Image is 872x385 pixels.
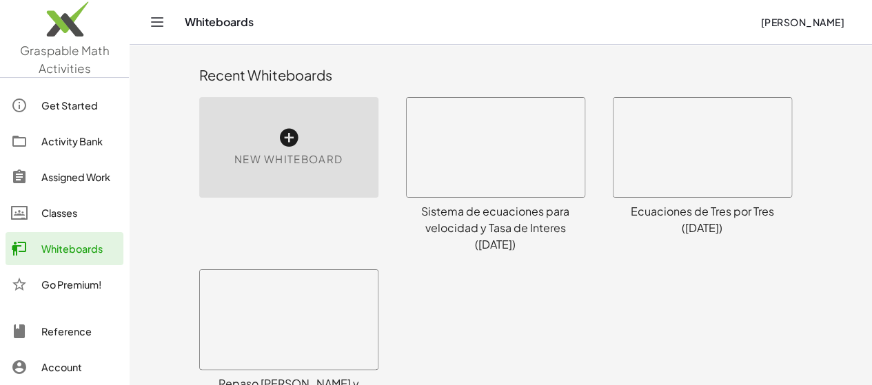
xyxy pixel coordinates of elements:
div: Account [41,359,118,375]
button: [PERSON_NAME] [749,10,855,34]
a: Account [6,351,123,384]
a: Classes [6,196,123,229]
span: Graspable Math Activities [20,43,110,76]
a: Whiteboards [6,232,123,265]
a: Assigned Work [6,160,123,194]
a: Get Started [6,89,123,122]
div: Assigned Work [41,169,118,185]
div: Reference [41,323,118,340]
div: Sistema de ecuaciones para velocidad y Tasa de Interes ([DATE]) [406,203,585,253]
div: Get Started [41,97,118,114]
div: Go Premium! [41,276,118,293]
a: Activity Bank [6,125,123,158]
span: [PERSON_NAME] [760,16,844,28]
div: Classes [41,205,118,221]
button: Toggle navigation [146,11,168,33]
div: Whiteboards [41,240,118,257]
div: Activity Bank [41,133,118,149]
a: Reference [6,315,123,348]
div: Recent Whiteboards [199,65,803,85]
span: New Whiteboard [234,152,343,167]
div: Ecuaciones de Tres por Tres ([DATE]) [613,203,792,236]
